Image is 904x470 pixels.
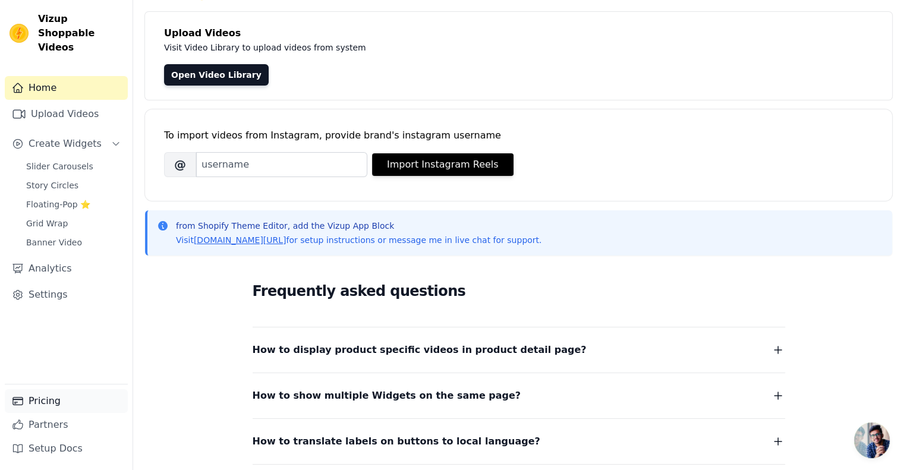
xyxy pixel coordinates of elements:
[10,24,29,43] img: Vizup
[5,283,128,307] a: Settings
[164,26,873,40] h4: Upload Videos
[176,220,541,232] p: from Shopify Theme Editor, add the Vizup App Block
[253,342,785,358] button: How to display product specific videos in product detail page?
[5,102,128,126] a: Upload Videos
[164,64,269,86] a: Open Video Library
[19,215,128,232] a: Grid Wrap
[5,76,128,100] a: Home
[253,433,785,450] button: How to translate labels on buttons to local language?
[26,160,93,172] span: Slider Carousels
[164,128,873,143] div: To import videos from Instagram, provide brand's instagram username
[19,196,128,213] a: Floating-Pop ⭐
[26,217,68,229] span: Grid Wrap
[19,234,128,251] a: Banner Video
[253,433,540,450] span: How to translate labels on buttons to local language?
[26,198,90,210] span: Floating-Pop ⭐
[5,389,128,413] a: Pricing
[19,158,128,175] a: Slider Carousels
[372,153,514,176] button: Import Instagram Reels
[253,279,785,303] h2: Frequently asked questions
[164,152,196,177] span: @
[29,137,102,151] span: Create Widgets
[164,40,697,55] p: Visit Video Library to upload videos from system
[5,132,128,156] button: Create Widgets
[5,413,128,437] a: Partners
[5,437,128,460] a: Setup Docs
[194,235,286,245] a: [DOMAIN_NAME][URL]
[854,422,890,458] div: 开放式聊天
[38,12,123,55] span: Vizup Shoppable Videos
[26,236,82,248] span: Banner Video
[5,257,128,280] a: Analytics
[253,342,587,358] span: How to display product specific videos in product detail page?
[19,177,128,194] a: Story Circles
[253,387,785,404] button: How to show multiple Widgets on the same page?
[26,179,78,191] span: Story Circles
[196,152,367,177] input: username
[176,234,541,246] p: Visit for setup instructions or message me in live chat for support.
[253,387,521,404] span: How to show multiple Widgets on the same page?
